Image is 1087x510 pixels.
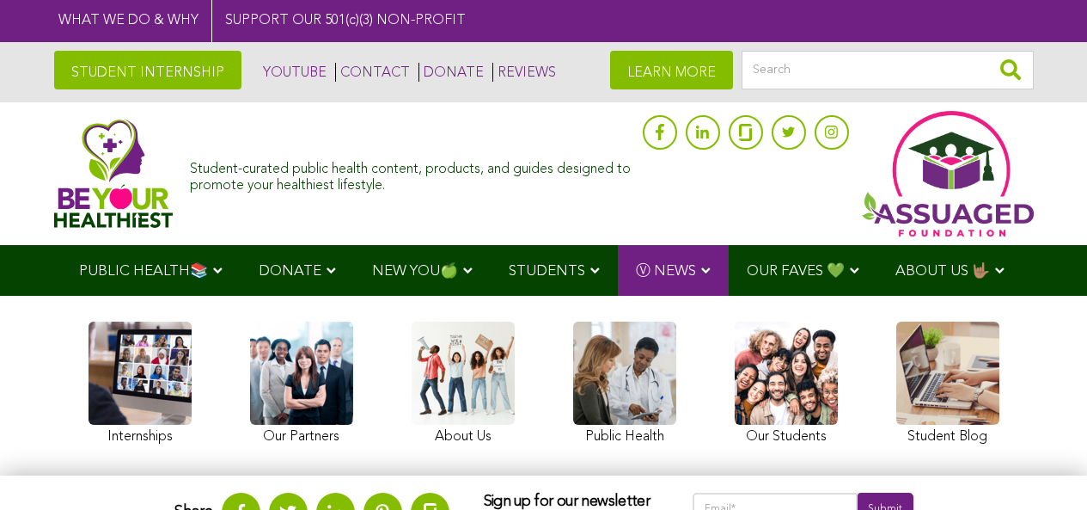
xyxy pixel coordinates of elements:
[54,119,174,228] img: Assuaged
[895,264,990,279] span: ABOUT US 🤟🏽
[335,63,410,82] a: CONTACT
[509,264,585,279] span: STUDENTS
[747,264,845,279] span: OUR FAVES 💚
[259,63,327,82] a: YOUTUBE
[54,51,241,89] a: STUDENT INTERNSHIP
[54,245,1034,296] div: Navigation Menu
[418,63,484,82] a: DONATE
[372,264,458,279] span: NEW YOU🍏
[862,111,1034,237] img: Assuaged App
[259,264,321,279] span: DONATE
[1001,427,1087,510] iframe: Chat Widget
[742,51,1034,89] input: Search
[492,63,556,82] a: REVIEWS
[739,124,751,141] img: glassdoor
[190,153,633,194] div: Student-curated public health content, products, and guides designed to promote your healthiest l...
[610,51,733,89] a: LEARN MORE
[636,264,696,279] span: Ⓥ NEWS
[79,264,208,279] span: PUBLIC HEALTH📚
